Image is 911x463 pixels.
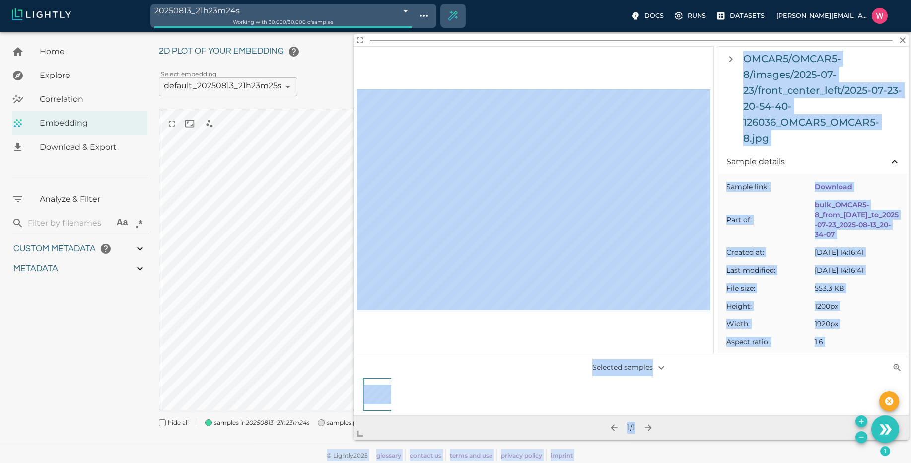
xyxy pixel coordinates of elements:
span: 1920px [815,319,901,329]
button: use regular expression [131,215,147,231]
button: reset and recenter camera [181,115,199,133]
button: help [284,42,304,62]
a: terms and use [450,452,492,459]
a: imprint [551,452,573,459]
h6: OMCAR5/OMCAR5-8/images/2025-07-23/front_center_left/2025-07-23-20-54-40-126036_OMCAR5_OMCAR5-8.jpg [743,51,905,146]
a: Explore [12,64,147,87]
span: [DATE] 14:16:41 [815,265,901,275]
i: 20250813_21h23m24s [246,419,310,426]
button: Remove the selected 1 samples in-place from the tag 20250813_21h23m24s [855,431,867,443]
span: 553.3 KB [815,283,901,293]
span: [DATE] 14:16:41 [815,247,901,257]
a: Download [815,182,852,191]
img: Lightly [12,8,71,20]
span: Created at: [726,247,813,257]
div: Create selection [441,4,465,28]
a: glossary [376,452,401,459]
input: search [28,215,110,231]
span: Download & Export [40,141,140,153]
button: help [96,239,116,259]
span: Sample details [726,156,889,168]
span: hide all [168,418,189,428]
span: © Lightly 2025 [327,452,368,459]
button: view in fullscreen [163,115,181,133]
p: Selected samples [539,359,723,376]
span: samples in [214,418,310,428]
h6: 2D plot of your embedding [159,42,896,62]
span: 1 [880,446,890,456]
div: Aa [116,217,128,229]
span: Part of: [726,215,813,225]
span: Custom metadata [13,244,96,253]
span: Sample link: [726,182,813,192]
span: Embedding [40,117,140,129]
span: samples part of [327,418,402,428]
span: Working with 30,000 / 30,000 of samples [233,19,333,25]
span: 1.6 [815,337,901,347]
div: Sample details [718,150,909,174]
div: 20250813_21h23m24s [154,4,411,17]
span: Analyze & Filter [40,193,140,205]
a: bulk_OMCAR5-8_from_[DATE]_to_2025-07-23_2025-08-13_20-34-07 [815,200,899,239]
a: contact us [410,452,441,459]
span: Height: [726,301,813,311]
span: Width: [726,319,813,329]
button: Add the selected 1 samples to in-place to the tag 20250813_21h23m24s [855,415,867,427]
span: File size: [726,283,813,293]
button: Close overlay [897,34,909,46]
button: Use the 1 selected sample as the basis for your new tag [871,415,899,443]
a: Correlation [12,87,147,111]
span: Metadata [13,264,58,273]
label: Select embedding [161,70,217,78]
p: Runs [688,11,706,20]
img: William Maio [872,8,888,24]
button: Show tag tree [416,7,432,24]
a: Embedding [12,111,147,135]
span: Aspect ratio: [726,337,813,347]
p: [PERSON_NAME][EMAIL_ADDRESS][PERSON_NAME] [776,11,868,20]
div: select nearest neighbors when clicking [199,113,220,135]
span: Last modified: [726,265,813,275]
button: Hide sample details [722,51,739,68]
span: Correlation [40,93,140,105]
span: Explore [40,70,140,81]
p: Datasets [730,11,765,20]
button: use case sensitivity [114,215,131,231]
nav: explore, analyze, sample, metadata, embedding, correlations label, download your dataset [12,40,147,159]
span: 1200px [815,301,901,311]
button: View full details [354,34,365,46]
a: privacy policy [501,452,542,459]
button: Reset the selection of samples [879,391,899,411]
p: Docs [644,11,664,20]
span: default_20250813_21h23m25s [164,81,281,91]
span: Home [40,46,140,58]
div: 1 / 1 [627,422,635,434]
a: Download [12,135,147,159]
